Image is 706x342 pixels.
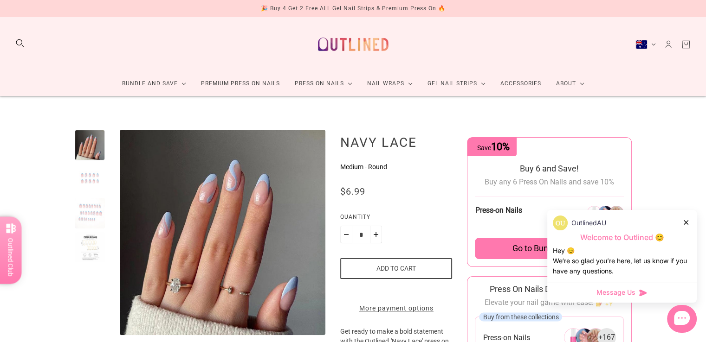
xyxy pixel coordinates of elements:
[485,177,614,186] span: Buy any 6 Press On Nails and save 10%
[340,226,352,243] button: Minus
[512,243,586,253] span: Go to Bundle builder
[549,71,592,96] a: About
[340,212,452,226] label: Quantity
[120,130,325,335] img: Navy Lace-Press on Manicure-Outlined
[340,258,452,279] button: Add to cart
[493,71,549,96] a: Accessories
[360,71,420,96] a: Nail Wraps
[477,144,509,152] span: Save
[520,164,579,173] span: Buy 6 and Save!
[635,40,656,49] button: Australia
[483,313,558,321] span: Buy from these collections
[475,206,522,215] span: Press-on Nails
[261,4,446,13] div: 🎉 Buy 4 Get 2 Free ALL Gel Nail Strips & Premium Press On 🔥
[571,218,606,228] p: OutlinedAU
[120,130,325,335] modal-trigger: Enlarge product image
[681,39,691,50] a: Cart
[340,162,452,172] p: Medium - Round
[370,226,382,243] button: Plus
[491,141,509,152] span: 10%
[485,298,614,307] span: Elevate your nail game with ease! 💅✨
[340,186,365,197] span: $6.99
[115,71,194,96] a: Bundle and Save
[553,246,691,276] div: Hey 😊 We‘re so glad you’re here, let us know if you have any questions.
[312,25,394,64] a: Outlined
[287,71,360,96] a: Press On Nails
[663,39,674,50] a: Account
[194,71,287,96] a: Premium Press On Nails
[340,304,452,313] a: More payment options
[15,38,25,48] button: Search
[596,288,635,297] span: Message Us
[553,233,691,242] p: Welcome to Outlined 😊
[553,215,568,230] img: data:image/png;base64,iVBORw0KGgoAAAANSUhEUgAAACQAAAAkCAYAAADhAJiYAAACJklEQVR4AexUO28TQRice/mFQxI...
[420,71,493,96] a: Gel Nail Strips
[340,134,452,150] h1: Navy Lace
[489,284,609,294] span: Press On Nails Deluxe Starter Kit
